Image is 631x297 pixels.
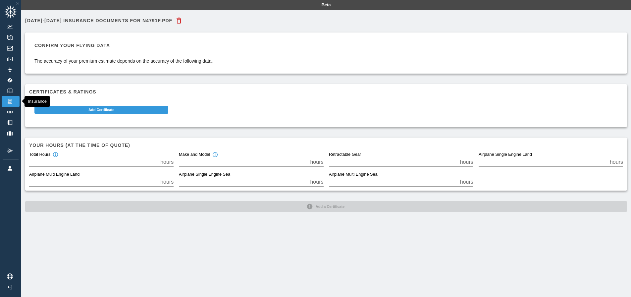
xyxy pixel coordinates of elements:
h6: [DATE]-[DATE] Insurance Documents for N4791f.pdf [25,18,172,23]
div: Total Hours [29,152,58,158]
p: hours [160,158,174,166]
label: Airplane Multi Engine Sea [329,172,378,178]
p: The accuracy of your premium estimate depends on the accuracy of the following data. [34,58,213,64]
label: Retractable Gear [329,152,361,158]
svg: Total hours in fixed-wing aircraft [52,152,58,158]
button: Add Certificate [34,106,168,114]
h6: Your hours (at the time of quote) [29,142,623,149]
label: Airplane Single Engine Land [479,152,532,158]
svg: Total hours in the make and model of the insured aircraft [212,152,218,158]
p: hours [160,178,174,186]
label: Airplane Single Engine Sea [179,172,230,178]
p: hours [460,158,473,166]
p: hours [310,158,323,166]
label: Airplane Multi Engine Land [29,172,79,178]
p: hours [610,158,623,166]
div: Make and Model [179,152,218,158]
p: hours [460,178,473,186]
p: hours [310,178,323,186]
h6: Certificates & Ratings [29,88,623,95]
h6: Confirm your flying data [34,42,213,49]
